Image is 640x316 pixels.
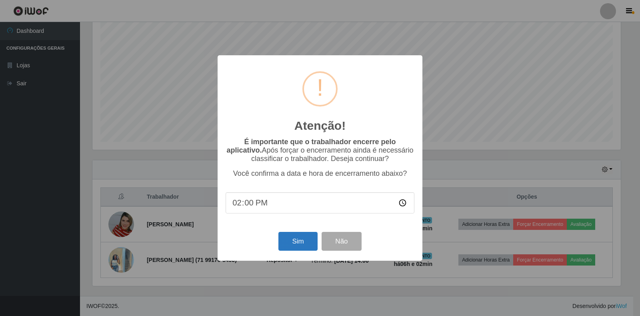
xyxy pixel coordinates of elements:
[226,169,414,178] p: Você confirma a data e hora de encerramento abaixo?
[278,232,317,251] button: Sim
[322,232,361,251] button: Não
[226,138,396,154] b: É importante que o trabalhador encerre pelo aplicativo.
[294,119,346,133] h2: Atenção!
[226,138,414,163] p: Após forçar o encerramento ainda é necessário classificar o trabalhador. Deseja continuar?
